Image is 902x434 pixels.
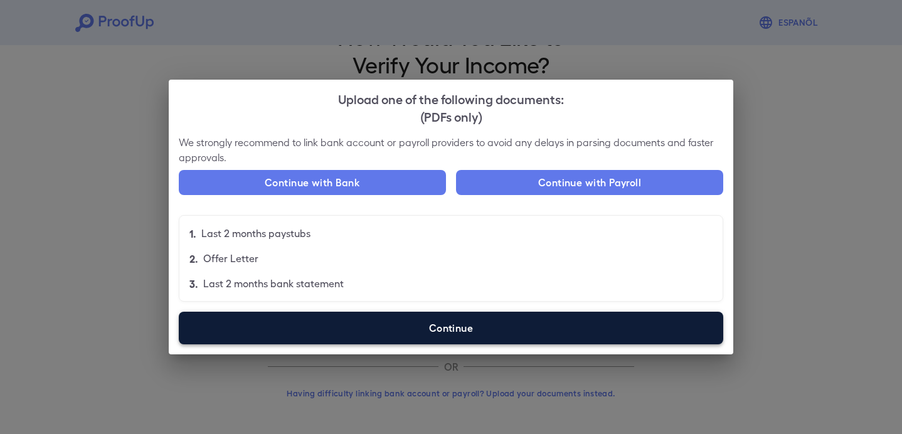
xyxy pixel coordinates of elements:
[201,226,310,241] p: Last 2 months paystubs
[189,276,198,291] p: 3.
[179,312,723,344] label: Continue
[189,226,196,241] p: 1.
[179,107,723,125] div: (PDFs only)
[203,276,344,291] p: Last 2 months bank statement
[169,80,733,135] h2: Upload one of the following documents:
[456,170,723,195] button: Continue with Payroll
[179,135,723,165] p: We strongly recommend to link bank account or payroll providers to avoid any delays in parsing do...
[189,251,198,266] p: 2.
[179,170,446,195] button: Continue with Bank
[203,251,258,266] p: Offer Letter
